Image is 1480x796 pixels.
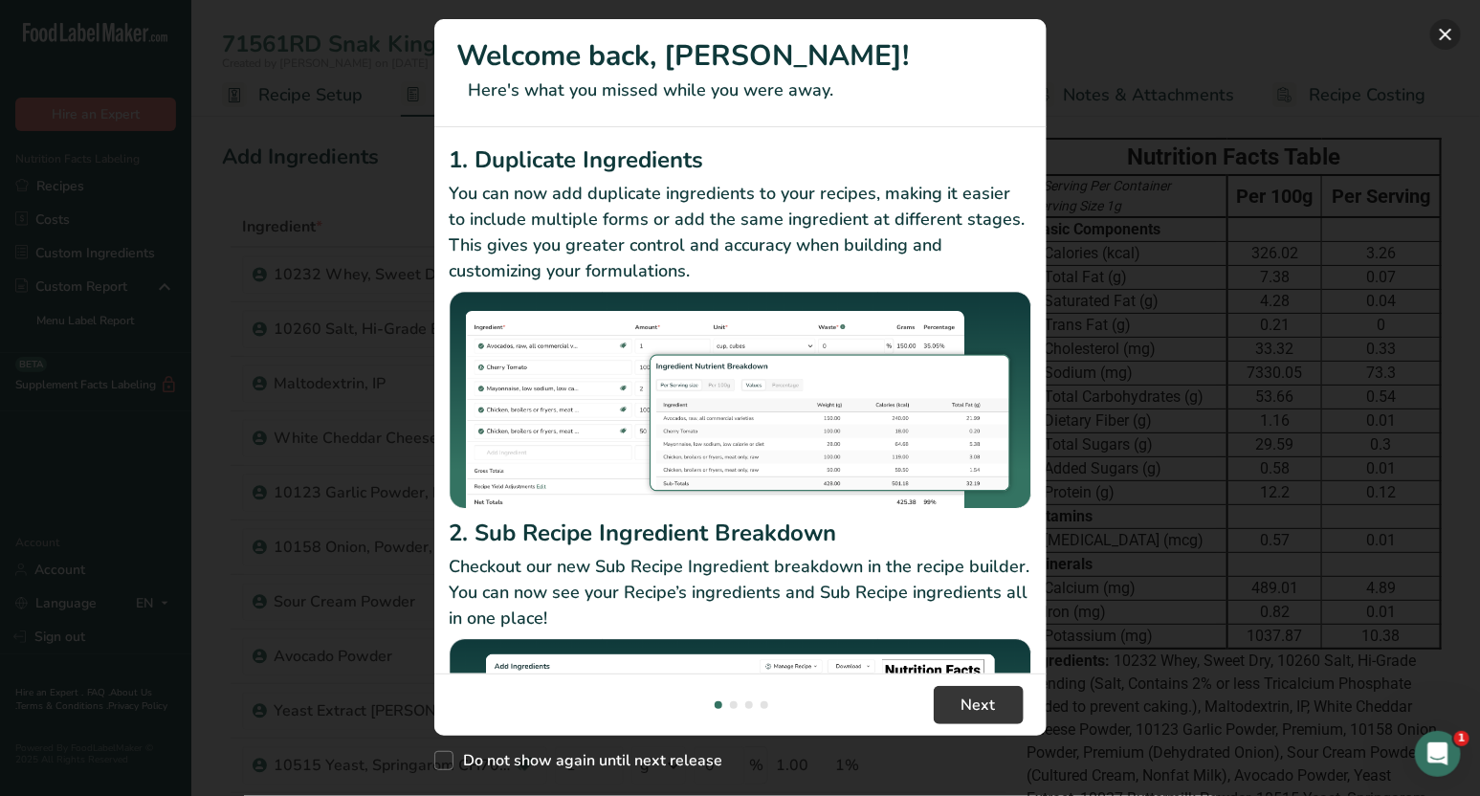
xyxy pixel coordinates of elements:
h2: 2. Sub Recipe Ingredient Breakdown [450,516,1031,550]
p: Here's what you missed while you were away. [457,77,1024,103]
h2: 1. Duplicate Ingredients [450,143,1031,177]
span: Next [961,694,996,717]
img: Duplicate Ingredients [450,292,1031,509]
p: You can now add duplicate ingredients to your recipes, making it easier to include multiple forms... [450,181,1031,284]
iframe: Intercom live chat [1415,731,1461,777]
h1: Welcome back, [PERSON_NAME]! [457,34,1024,77]
span: Do not show again until next release [453,751,723,770]
button: Next [934,686,1024,724]
p: Checkout our new Sub Recipe Ingredient breakdown in the recipe builder. You can now see your Reci... [450,554,1031,631]
span: 1 [1454,731,1469,746]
